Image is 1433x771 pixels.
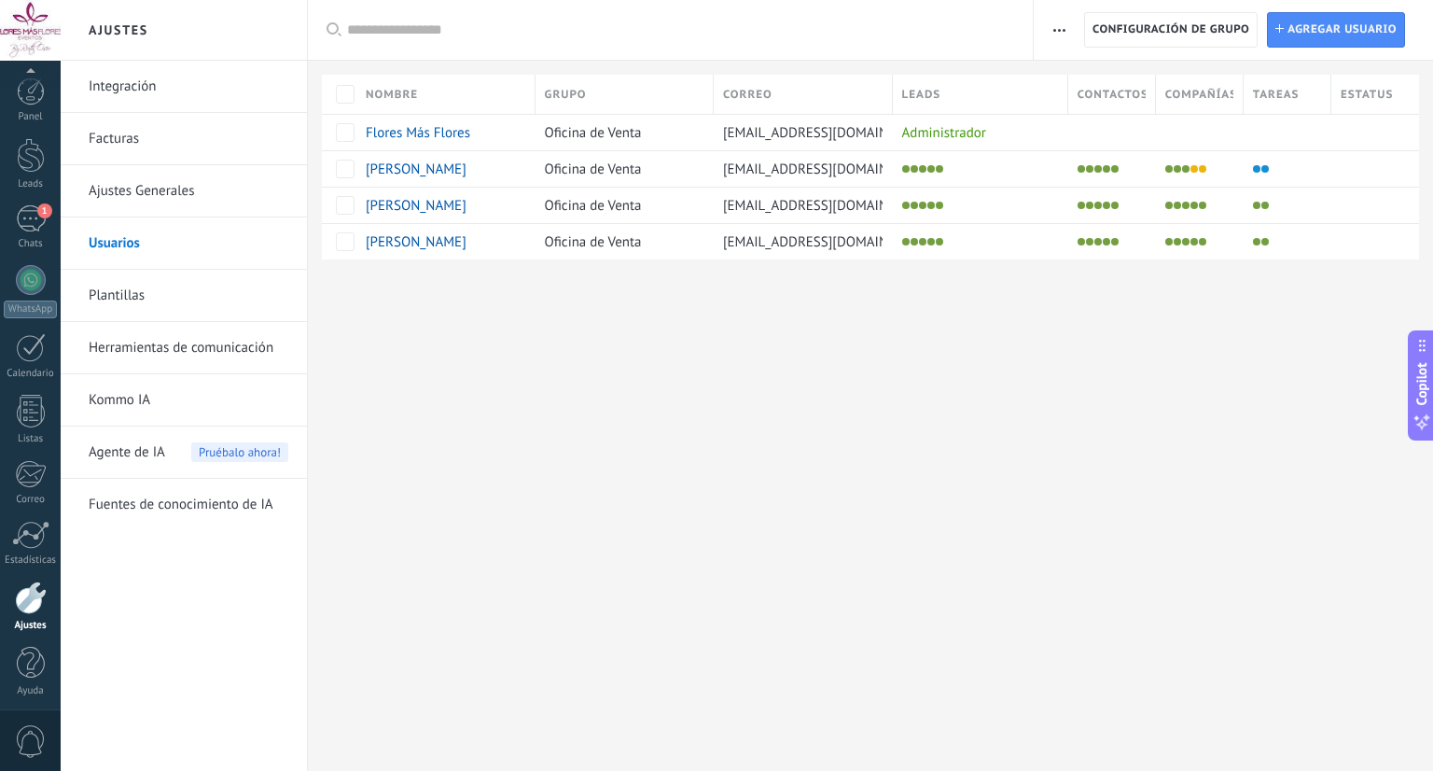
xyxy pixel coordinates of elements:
li: Eliminar [1103,165,1110,173]
li: Instalar [902,202,910,209]
li: Instalar [902,238,910,245]
li: Exportar [936,165,943,173]
li: Eliminar [1190,202,1198,209]
span: Copilot [1412,363,1431,406]
li: Instalar [1078,202,1085,209]
li: Eliminar [1103,238,1110,245]
a: Integración [89,61,288,113]
li: Examinar [1086,202,1093,209]
li: Eliminar [1103,202,1110,209]
span: Nombre [366,86,418,104]
a: Usuarios [89,217,288,270]
span: Hugo Espinoza [366,233,466,251]
div: Oficina de Venta [536,151,705,187]
span: Estatus [1341,86,1393,104]
li: Plantillas [61,270,307,322]
span: Leads [902,86,941,104]
span: Agente de IA [89,427,165,479]
div: Oficina de Venta [536,115,705,150]
li: Editar [919,165,926,173]
li: Editar [1182,202,1190,209]
li: Examinar [911,238,918,245]
li: Exportar [936,202,943,209]
span: Tareas [1253,86,1300,104]
div: Leads [4,178,58,190]
span: Oficina de Venta [545,124,642,142]
li: Editar [919,238,926,245]
li: Integración [61,61,307,113]
span: Oficina de Venta [545,161,642,178]
div: Estadísticas [4,554,58,567]
span: [EMAIL_ADDRESS][DOMAIN_NAME] [723,197,935,215]
div: WhatsApp [4,301,57,318]
li: Herramientas de comunicación [61,322,307,374]
li: Exportar [1111,238,1119,245]
li: Editar [919,202,926,209]
div: Oficina de Venta [536,188,705,223]
li: Ajustes Generales [61,165,307,217]
li: Instalar [1165,238,1173,245]
li: Eliminar [1190,238,1198,245]
span: Oficina de Venta [545,197,642,215]
a: Facturas [89,113,288,165]
span: Compañías [1165,86,1233,104]
span: 1 [37,203,52,218]
li: Eliminar [1261,238,1269,245]
span: Correo [723,86,772,104]
div: Panel [4,111,58,123]
li: Exportar [1199,238,1206,245]
li: Exportar [1111,165,1119,173]
li: Examinar [1174,238,1181,245]
span: Contactos [1078,86,1146,104]
li: Instalar [1165,202,1173,209]
li: Instalar [902,165,910,173]
span: Flores Más Flores [366,124,470,142]
li: Fuentes de conocimiento de IA [61,479,307,530]
span: Oficina de Venta [545,233,642,251]
span: [EMAIL_ADDRESS][DOMAIN_NAME] [723,233,935,251]
li: Instalar [1165,165,1173,173]
li: Instalar [1078,165,1085,173]
li: Editar [1182,165,1190,173]
li: Examinar [1086,238,1093,245]
li: Editar [1094,165,1102,173]
a: Agente de IAPruébalo ahora! [89,427,288,479]
span: [EMAIL_ADDRESS][DOMAIN_NAME] [723,124,935,142]
div: Ajustes [4,620,58,632]
li: Eliminar [927,238,935,245]
li: Facturas [61,113,307,165]
span: Configuración de grupo [1092,13,1249,47]
li: Kommo IA [61,374,307,427]
button: Más [1046,12,1073,48]
li: Editar [1094,202,1102,209]
span: Agregar usuario [1287,13,1397,47]
div: Calendario [4,368,58,380]
li: Exportar [1111,202,1119,209]
a: Kommo IA [89,374,288,427]
li: Examinar [911,165,918,173]
div: Chats [4,238,58,250]
div: Listas [4,433,58,445]
a: Ajustes Generales [89,165,288,217]
li: Editar [1094,238,1102,245]
a: Agregar usuario [1267,12,1405,48]
li: Examinar [1086,165,1093,173]
div: Ayuda [4,685,58,697]
li: Usuarios [61,217,307,270]
li: Eliminar [1190,165,1198,173]
li: Agente de IA [61,427,307,479]
li: Eliminar [927,202,935,209]
li: Eliminar [1261,202,1269,209]
li: Editar [1182,238,1190,245]
a: Herramientas de comunicación [89,322,288,374]
li: Examinar [1174,202,1181,209]
span: Grupo [545,86,587,104]
li: Editar [1253,238,1260,245]
li: Editar [1253,165,1260,173]
div: Administrador [893,115,1059,150]
li: Examinar [1174,165,1181,173]
span: Pruébalo ahora! [191,442,288,462]
span: Leslie Cantero [366,161,466,178]
div: Correo [4,494,58,506]
a: Fuentes de conocimiento de IA [89,479,288,531]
